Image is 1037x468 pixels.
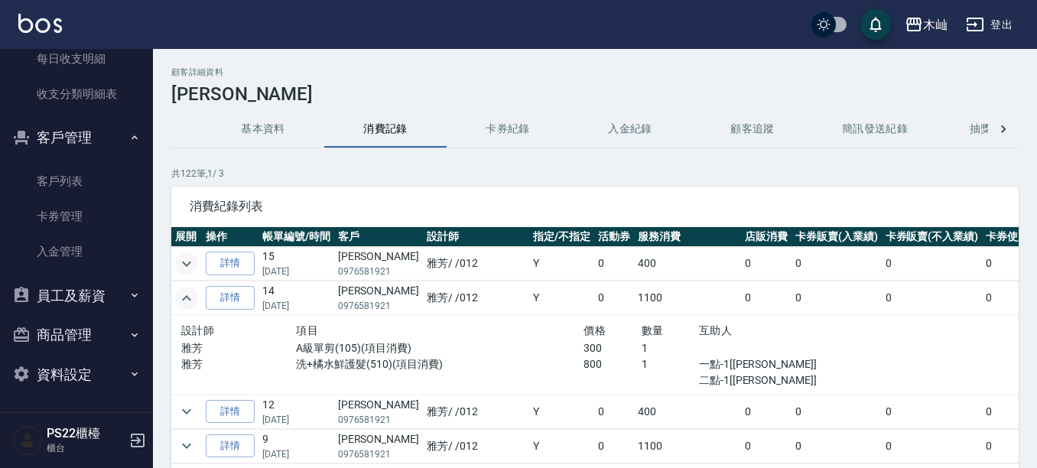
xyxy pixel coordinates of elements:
td: Y [529,247,594,281]
p: 1 [642,340,699,356]
p: 0976581921 [338,447,419,461]
th: 設計師 [423,227,529,247]
td: Y [529,395,594,428]
button: 簡訊發送紀錄 [814,111,936,148]
th: 活動券 [594,227,634,247]
button: 員工及薪資 [6,276,147,316]
button: 入金紀錄 [569,111,691,148]
td: 0 [982,281,1032,315]
td: 0 [741,247,792,281]
th: 卡券販賣(不入業績) [882,227,983,247]
span: 項目 [296,324,318,336]
td: 0 [741,281,792,315]
td: 0 [882,429,983,463]
td: 0 [882,247,983,281]
button: save [860,9,891,40]
a: 入金管理 [6,234,147,269]
p: 二點-1[[PERSON_NAME]] [699,372,872,388]
button: 木屾 [899,9,954,41]
th: 服務消費 [634,227,741,247]
td: 雅芳 / /012 [423,247,529,281]
th: 卡券使用 [982,227,1032,247]
td: 0 [594,281,634,315]
th: 帳單編號/時間 [258,227,334,247]
p: 0976581921 [338,413,419,427]
button: 卡券紀錄 [447,111,569,148]
img: Logo [18,14,62,33]
h5: PS22櫃檯 [47,426,125,441]
a: 每日收支明細 [6,41,147,76]
td: [PERSON_NAME] [334,281,423,315]
p: 0976581921 [338,265,419,278]
td: [PERSON_NAME] [334,395,423,428]
p: [DATE] [262,299,330,313]
th: 卡券販賣(入業績) [792,227,882,247]
button: 客戶管理 [6,118,147,158]
p: 800 [584,356,641,372]
td: [PERSON_NAME] [334,247,423,281]
button: 登出 [960,11,1019,39]
a: 客戶列表 [6,164,147,199]
p: A級單剪(105)(項目消費) [296,340,584,356]
td: Y [529,429,594,463]
td: 0 [594,429,634,463]
td: 0 [982,395,1032,428]
button: expand row [175,400,198,423]
p: [DATE] [262,265,330,278]
td: [PERSON_NAME] [334,429,423,463]
h2: 顧客詳細資料 [171,67,1019,77]
span: 消費紀錄列表 [190,199,1000,214]
td: 1100 [634,429,741,463]
p: [DATE] [262,413,330,427]
button: expand row [175,252,198,275]
td: 雅芳 / /012 [423,429,529,463]
button: expand row [175,287,198,310]
td: 15 [258,247,334,281]
a: 詳情 [206,400,255,424]
img: Person [12,425,43,456]
td: 雅芳 / /012 [423,281,529,315]
th: 指定/不指定 [529,227,594,247]
a: 詳情 [206,252,255,275]
td: 0 [741,429,792,463]
td: 400 [634,395,741,428]
a: 收支分類明細表 [6,76,147,112]
span: 設計師 [181,324,214,336]
button: 資料設定 [6,355,147,395]
button: expand row [175,434,198,457]
p: 雅芳 [181,356,296,372]
td: 0 [882,395,983,428]
p: 0976581921 [338,299,419,313]
button: 基本資料 [202,111,324,148]
td: 雅芳 / /012 [423,395,529,428]
p: 櫃台 [47,441,125,455]
span: 價格 [584,324,606,336]
td: 400 [634,247,741,281]
p: 300 [584,340,641,356]
button: 商品管理 [6,315,147,355]
p: 1 [642,356,699,372]
p: 共 122 筆, 1 / 3 [171,167,1019,180]
td: Y [529,281,594,315]
td: 1100 [634,281,741,315]
th: 操作 [202,227,258,247]
th: 客戶 [334,227,423,247]
a: 詳情 [206,286,255,310]
div: 木屾 [923,15,948,34]
td: 0 [792,395,882,428]
td: 0 [792,281,882,315]
td: 0 [792,429,882,463]
td: 14 [258,281,334,315]
button: 顧客追蹤 [691,111,814,148]
td: 0 [792,247,882,281]
td: 0 [594,247,634,281]
a: 詳情 [206,434,255,458]
p: 雅芳 [181,340,296,356]
button: 消費記錄 [324,111,447,148]
td: 0 [594,395,634,428]
th: 展開 [171,227,202,247]
td: 0 [982,429,1032,463]
p: 洗+橘水鮮護髮(510)(項目消費) [296,356,584,372]
span: 數量 [642,324,664,336]
th: 店販消費 [741,227,792,247]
